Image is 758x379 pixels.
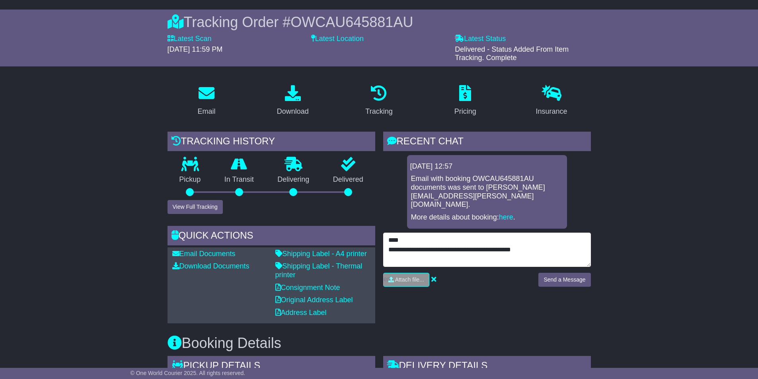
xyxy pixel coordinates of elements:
[172,250,236,258] a: Email Documents
[168,335,591,351] h3: Booking Details
[197,106,215,117] div: Email
[531,82,573,120] a: Insurance
[275,309,327,317] a: Address Label
[168,45,223,53] span: [DATE] 11:59 PM
[212,175,266,184] p: In Transit
[449,82,481,120] a: Pricing
[168,132,375,153] div: Tracking history
[275,262,362,279] a: Shipping Label - Thermal printer
[168,14,591,31] div: Tracking Order #
[455,35,506,43] label: Latest Status
[275,250,367,258] a: Shipping Label - A4 printer
[131,370,246,376] span: © One World Courier 2025. All rights reserved.
[290,14,413,30] span: OWCAU645881AU
[272,82,314,120] a: Download
[321,175,375,184] p: Delivered
[383,132,591,153] div: RECENT CHAT
[275,284,340,292] a: Consignment Note
[365,106,392,117] div: Tracking
[168,175,213,184] p: Pickup
[411,213,563,222] p: More details about booking: .
[499,213,513,221] a: here
[172,262,249,270] a: Download Documents
[538,273,590,287] button: Send a Message
[454,106,476,117] div: Pricing
[311,35,364,43] label: Latest Location
[536,106,567,117] div: Insurance
[277,106,309,117] div: Download
[168,35,212,43] label: Latest Scan
[410,162,564,171] div: [DATE] 12:57
[192,82,220,120] a: Email
[383,356,591,377] div: Delivery Details
[275,296,353,304] a: Original Address Label
[455,45,569,62] span: Delivered - Status Added From Item Tracking. Complete
[168,200,223,214] button: View Full Tracking
[168,226,375,247] div: Quick Actions
[360,82,398,120] a: Tracking
[266,175,322,184] p: Delivering
[411,175,563,209] p: Email with booking OWCAU645881AU documents was sent to [PERSON_NAME][EMAIL_ADDRESS][PERSON_NAME][...
[168,356,375,377] div: Pickup Details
